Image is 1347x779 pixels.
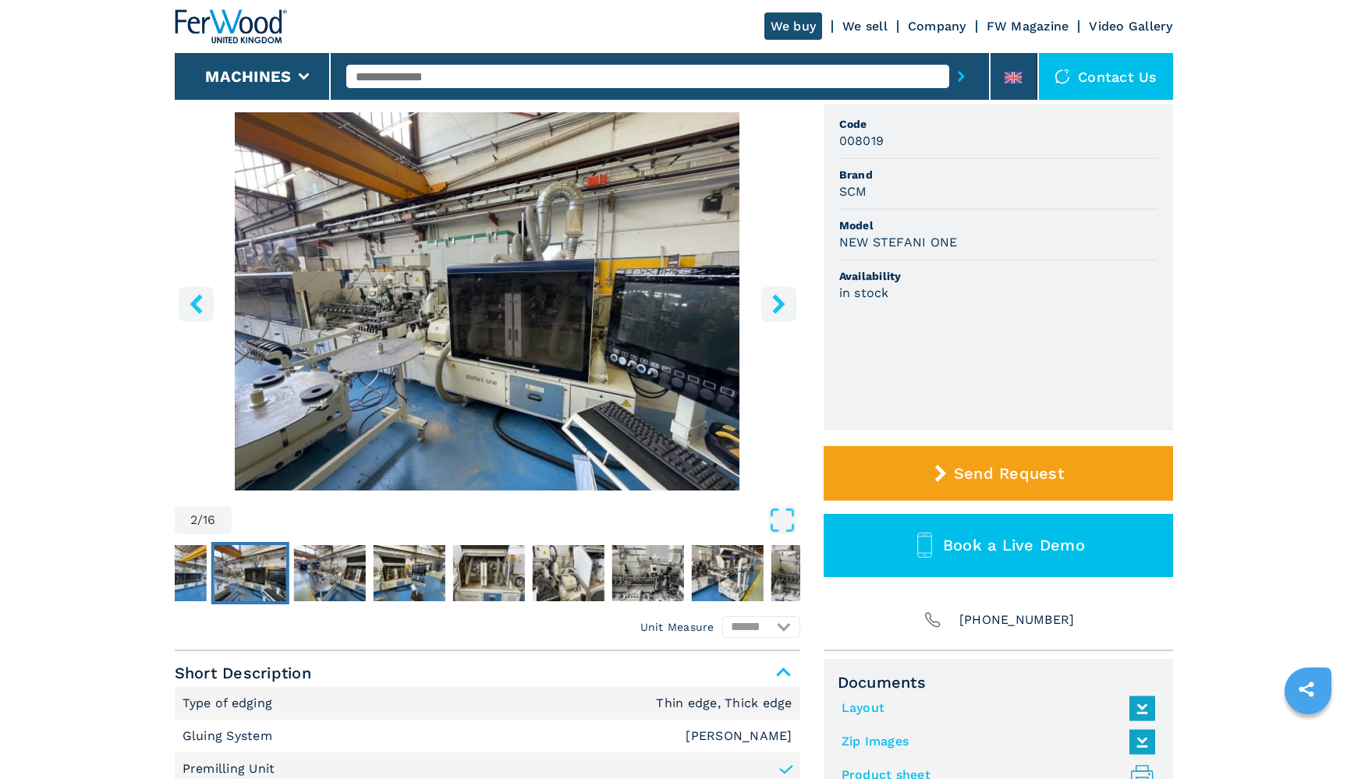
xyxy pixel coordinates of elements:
button: right-button [761,286,796,321]
img: 3ecb2757ff8196cb10e570f4c3aac31d [771,545,842,601]
button: Go to Slide 7 [608,542,686,604]
p: Gluing System [183,728,277,745]
a: We buy [764,12,823,40]
span: 2 [190,514,197,526]
img: Single Sided Edgebanders SCM NEW STEFANI ONE [175,112,800,490]
h3: SCM [839,182,867,200]
button: submit-button [949,58,973,94]
div: Go to Slide 2 [175,112,800,490]
a: Layout [842,696,1147,721]
span: Brand [839,167,1157,182]
span: 16 [203,514,216,526]
img: Contact us [1055,69,1070,84]
button: left-button [179,286,214,321]
img: 28f3ce6e5441830d34bbf492df91dd66 [611,545,683,601]
button: Go to Slide 8 [688,542,766,604]
a: sharethis [1287,670,1326,709]
nav: Thumbnail Navigation [131,542,757,604]
h3: NEW STEFANI ONE [839,233,958,251]
span: Short Description [175,659,800,687]
button: Go to Slide 2 [211,542,289,604]
em: [PERSON_NAME] [686,730,792,742]
button: Go to Slide 6 [529,542,607,604]
span: Book a Live Demo [943,536,1085,554]
img: 756f7bddafe69397f8cf7fa1ceecd91c [532,545,604,601]
a: FW Magazine [987,19,1069,34]
a: Zip Images [842,729,1147,755]
button: Go to Slide 1 [131,542,209,604]
a: We sell [842,19,888,34]
span: / [197,514,203,526]
button: Open Fullscreen [236,506,796,534]
span: Model [839,218,1157,233]
img: 27940ca1e7cc3ba766a83615fd7b37db [293,545,365,601]
button: Send Request [824,446,1173,501]
span: Documents [838,673,1159,692]
img: Ferwood [175,9,287,44]
img: 3cf9faf07b32017add96ab5d67ee8191 [134,545,206,601]
a: Company [908,19,966,34]
p: Type of edging [183,695,277,712]
h3: 008019 [839,132,884,150]
button: Machines [205,67,291,86]
button: Book a Live Demo [824,514,1173,577]
div: Contact us [1039,53,1173,100]
img: f8a941216ec6b03123a9ea1262517f18 [691,545,763,601]
button: Go to Slide 9 [767,542,845,604]
button: Go to Slide 3 [290,542,368,604]
a: Video Gallery [1089,19,1172,34]
span: Availability [839,268,1157,284]
img: 3d377829833516d53bc5711926a1e11c [373,545,445,601]
p: Premilling Unit [183,760,275,777]
h3: in stock [839,284,889,302]
img: 52981fb1ee67daf14a42a0d2783ae416 [214,545,285,601]
iframe: Chat [1281,709,1335,767]
em: Thin edge, Thick edge [656,697,792,710]
span: [PHONE_NUMBER] [959,609,1075,631]
img: Phone [922,609,944,631]
em: Unit Measure [640,619,714,635]
img: bd5f73943ebb36e7728e6139dcf79e83 [452,545,524,601]
button: Go to Slide 5 [449,542,527,604]
span: Send Request [954,464,1064,483]
span: Code [839,116,1157,132]
button: Go to Slide 4 [370,542,448,604]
